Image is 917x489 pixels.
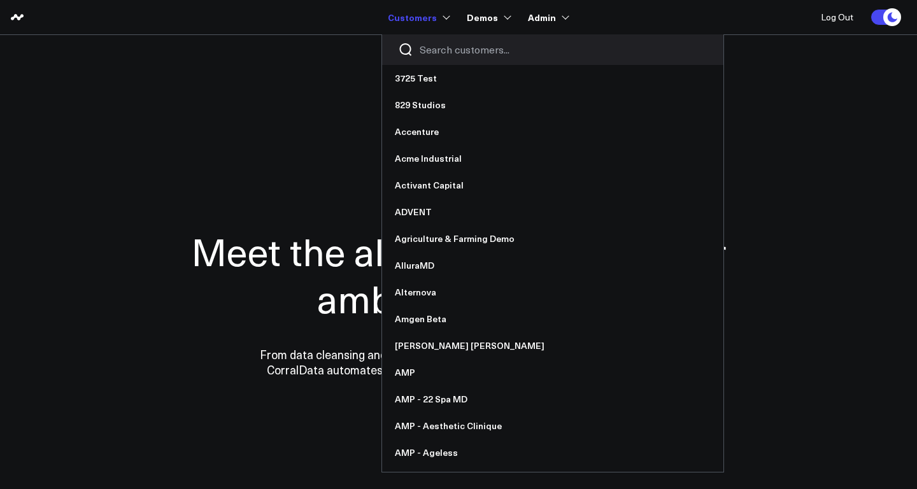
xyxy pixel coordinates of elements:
[382,386,723,413] a: AMP - 22 Spa MD
[382,172,723,199] a: Activant Capital
[382,65,723,92] a: 3725 Test
[382,252,723,279] a: AlluraMD
[382,92,723,118] a: 829 Studios
[382,439,723,466] a: AMP - Ageless
[382,332,723,359] a: [PERSON_NAME] [PERSON_NAME]
[382,279,723,306] a: Alternova
[146,227,771,322] h1: Meet the all-in-one data hub for ambitious teams
[388,6,448,29] a: Customers
[528,6,567,29] a: Admin
[398,42,413,57] button: Search customers button
[382,225,723,252] a: Agriculture & Farming Demo
[382,199,723,225] a: ADVENT
[382,306,723,332] a: Amgen Beta
[382,413,723,439] a: AMP - Aesthetic Clinique
[467,6,509,29] a: Demos
[420,43,707,57] input: Search customers input
[382,145,723,172] a: Acme Industrial
[382,118,723,145] a: Accenture
[382,359,723,386] a: AMP
[232,347,685,378] p: From data cleansing and integration to personalized dashboards and insights, CorralData automates...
